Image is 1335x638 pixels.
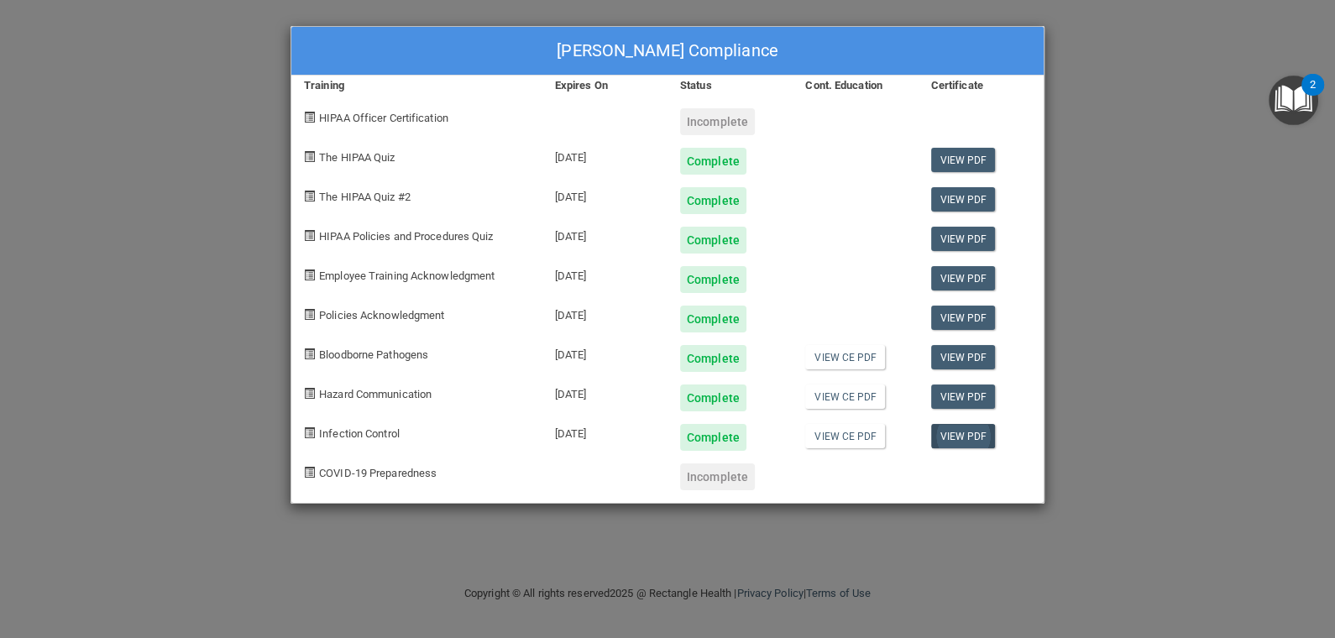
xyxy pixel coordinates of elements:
[291,76,542,96] div: Training
[805,424,885,448] a: View CE PDF
[1310,85,1316,107] div: 2
[805,345,885,369] a: View CE PDF
[319,467,437,479] span: COVID-19 Preparedness
[542,175,667,214] div: [DATE]
[319,309,444,322] span: Policies Acknowledgment
[931,187,996,212] a: View PDF
[319,388,432,400] span: Hazard Communication
[931,148,996,172] a: View PDF
[680,108,755,135] div: Incomplete
[680,227,746,254] div: Complete
[680,424,746,451] div: Complete
[319,112,448,124] span: HIPAA Officer Certification
[319,151,395,164] span: The HIPAA Quiz
[542,332,667,372] div: [DATE]
[667,76,793,96] div: Status
[805,384,885,409] a: View CE PDF
[319,191,411,203] span: The HIPAA Quiz #2
[931,424,996,448] a: View PDF
[542,135,667,175] div: [DATE]
[931,384,996,409] a: View PDF
[542,372,667,411] div: [DATE]
[680,266,746,293] div: Complete
[542,254,667,293] div: [DATE]
[680,384,746,411] div: Complete
[931,266,996,290] a: View PDF
[931,345,996,369] a: View PDF
[1269,76,1318,125] button: Open Resource Center, 2 new notifications
[919,76,1044,96] div: Certificate
[793,76,918,96] div: Cont. Education
[680,187,746,214] div: Complete
[542,76,667,96] div: Expires On
[680,345,746,372] div: Complete
[542,411,667,451] div: [DATE]
[931,227,996,251] a: View PDF
[680,463,755,490] div: Incomplete
[291,27,1044,76] div: [PERSON_NAME] Compliance
[931,306,996,330] a: View PDF
[680,148,746,175] div: Complete
[542,293,667,332] div: [DATE]
[680,306,746,332] div: Complete
[542,214,667,254] div: [DATE]
[319,269,495,282] span: Employee Training Acknowledgment
[319,230,493,243] span: HIPAA Policies and Procedures Quiz
[319,427,400,440] span: Infection Control
[319,348,428,361] span: Bloodborne Pathogens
